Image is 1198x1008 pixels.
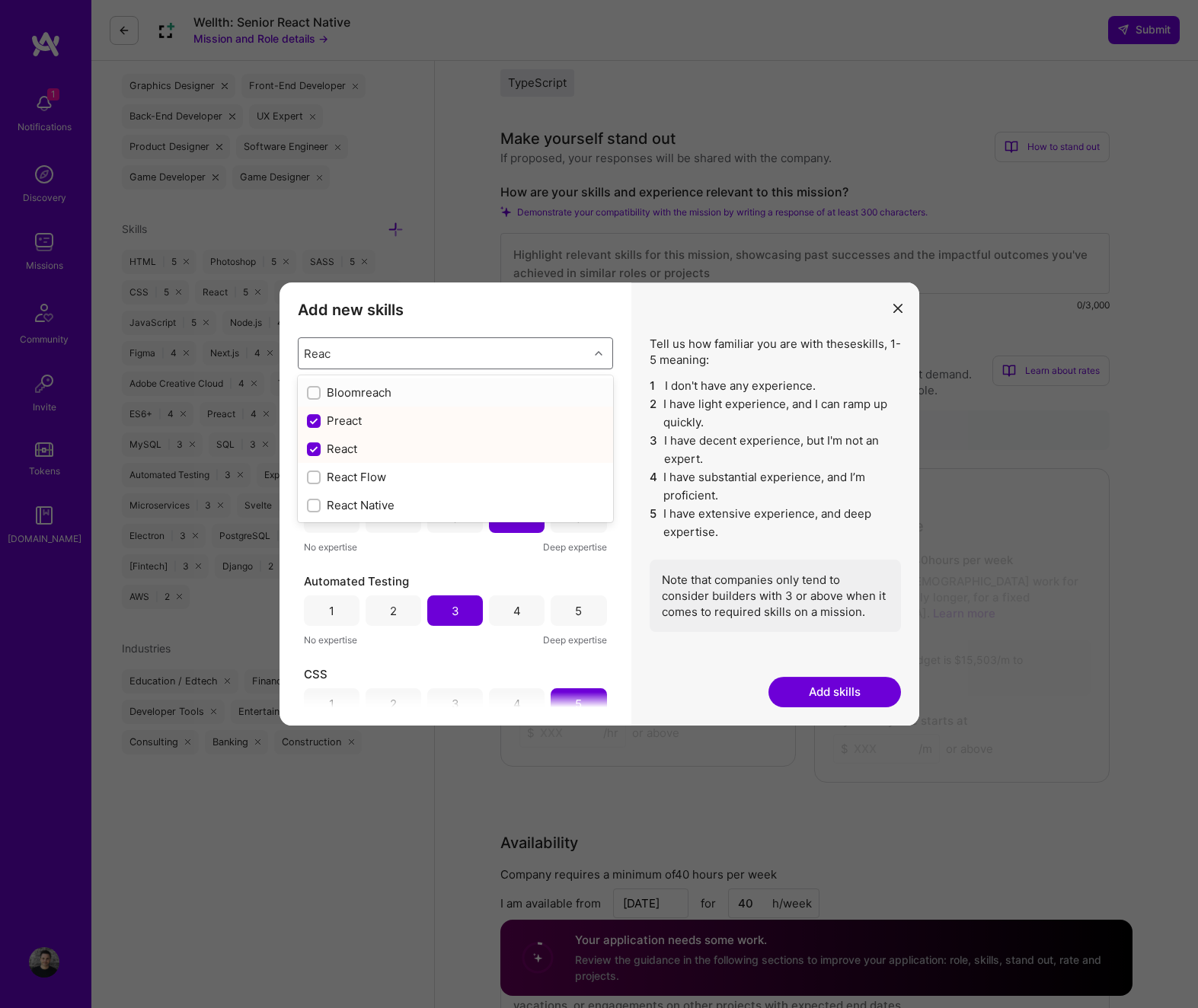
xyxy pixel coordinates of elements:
i: icon Close [893,304,902,313]
span: 5 [650,505,658,541]
span: 2 [650,395,658,432]
div: 1 [329,696,334,712]
div: 2 [390,510,397,526]
li: I have decent experience, but I'm not an expert. [650,432,901,468]
li: I have light experience, and I can ramp up quickly. [650,395,901,432]
div: modal [280,282,919,726]
span: 4 [650,468,658,505]
div: React [307,441,604,457]
span: Automated Testing [304,573,409,589]
span: CSS [304,666,327,682]
div: 3 [452,603,459,619]
div: 4 [513,696,521,712]
li: I have extensive experience, and deep expertise. [650,505,901,541]
span: 3 [650,432,658,468]
div: 3 [452,510,459,526]
div: 4 [513,510,521,526]
span: Deep expertise [543,539,607,555]
div: Tell us how familiar you are with these skills , 1-5 meaning: [650,336,901,632]
div: 5 [575,696,582,712]
li: I have substantial experience, and I’m proficient. [650,468,901,505]
i: icon Chevron [595,349,602,357]
span: No expertise [304,632,357,648]
span: Deep expertise [543,632,607,648]
li: I don't have any experience. [650,377,901,395]
div: Preact [307,413,604,429]
div: React Flow [307,469,604,485]
div: React Native [307,497,604,513]
div: 5 [575,603,582,619]
div: Note that companies only tend to consider builders with 3 or above when it comes to required skil... [650,560,901,632]
span: No expertise [304,539,357,555]
div: 2 [390,696,397,712]
div: 1 [329,510,334,526]
h3: Add new skills [298,301,613,319]
span: 1 [650,377,659,395]
button: Add skills [768,677,901,707]
div: Bloomreach [307,384,604,400]
div: 3 [452,696,459,712]
div: 2 [390,603,397,619]
div: 1 [329,603,334,619]
div: 5 [575,510,582,526]
div: 4 [513,603,521,619]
